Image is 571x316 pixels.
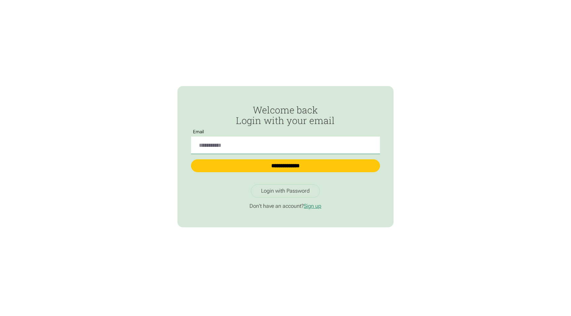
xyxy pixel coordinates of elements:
form: Passwordless Login [191,105,380,179]
a: Sign up [304,203,321,209]
div: Login with Password [261,188,310,194]
p: Don't have an account? [191,203,380,209]
h2: Welcome back Login with your email [191,105,380,126]
label: Email [191,129,206,134]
